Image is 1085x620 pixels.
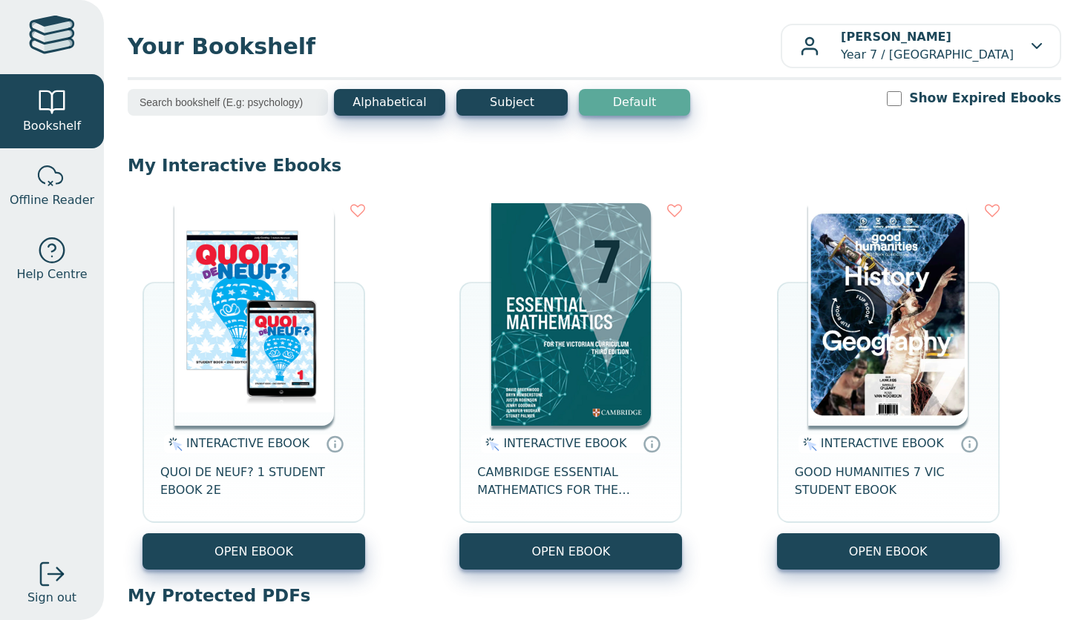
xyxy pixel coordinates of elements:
[909,89,1061,108] label: Show Expired Ebooks
[128,89,328,116] input: Search bookshelf (E.g: psychology)
[777,533,1000,570] button: OPEN EBOOK
[643,435,660,452] a: Interactive eBooks are accessed online via the publisher’s portal. They contain interactive resou...
[128,154,1061,177] p: My Interactive Ebooks
[334,89,445,116] button: Alphabetical
[781,24,1061,68] button: [PERSON_NAME]Year 7 / [GEOGRAPHIC_DATA]
[10,191,94,209] span: Offline Reader
[174,203,334,426] img: 56f252b5-7391-e911-a97e-0272d098c78b.jpg
[491,203,651,426] img: a4cdec38-c0cf-47c5-bca4-515c5eb7b3e9.png
[799,435,817,453] img: interactive.svg
[164,435,183,453] img: interactive.svg
[579,89,690,116] button: Default
[841,30,951,44] b: [PERSON_NAME]
[481,435,499,453] img: interactive.svg
[841,28,1014,64] p: Year 7 / [GEOGRAPHIC_DATA]
[23,117,81,135] span: Bookshelf
[503,436,626,450] span: INTERACTIVE EBOOK
[459,533,682,570] button: OPEN EBOOK
[795,464,982,499] span: GOOD HUMANITIES 7 VIC STUDENT EBOOK
[128,584,1061,607] p: My Protected PDFs
[960,435,978,452] a: Interactive eBooks are accessed online via the publisher’s portal. They contain interactive resou...
[16,266,87,283] span: Help Centre
[456,89,568,116] button: Subject
[808,203,968,426] img: c71c2be2-8d91-e911-a97e-0272d098c78b.png
[477,464,664,499] span: CAMBRIDGE ESSENTIAL MATHEMATICS FOR THE VICTORIAN CURRICULUM YEAR 7 EBOOK 3E
[142,533,365,570] button: OPEN EBOOK
[128,30,781,63] span: Your Bookshelf
[160,464,347,499] span: QUOI DE NEUF? 1 STUDENT EBOOK 2E
[27,589,76,607] span: Sign out
[326,435,344,452] a: Interactive eBooks are accessed online via the publisher’s portal. They contain interactive resou...
[186,436,309,450] span: INTERACTIVE EBOOK
[821,436,944,450] span: INTERACTIVE EBOOK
